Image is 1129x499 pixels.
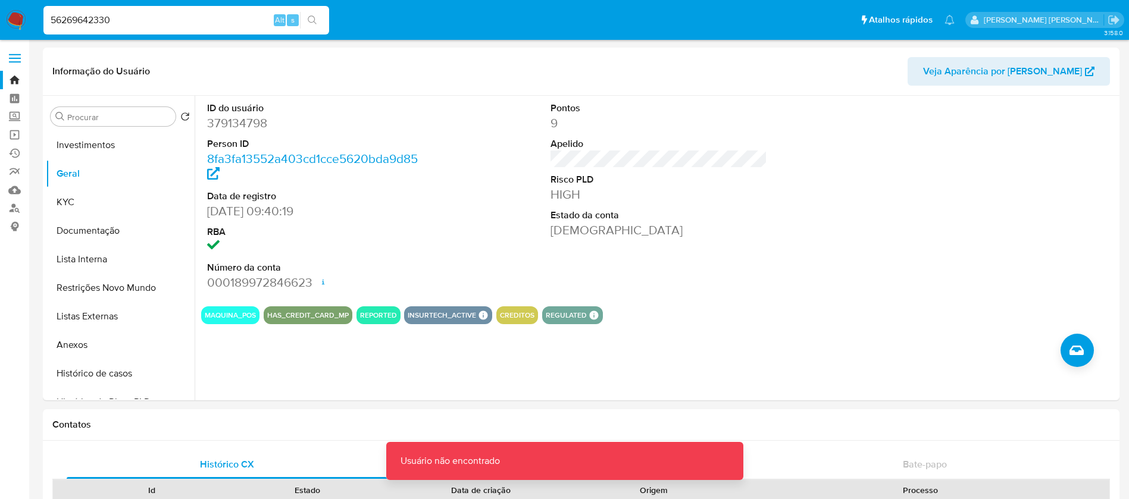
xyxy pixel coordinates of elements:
a: Notificações [945,15,955,25]
button: Investimentos [46,131,195,159]
button: Veja Aparência por [PERSON_NAME] [908,57,1110,86]
div: Data de criação [394,484,568,496]
span: Atalhos rápidos [869,14,933,26]
p: andreia.almeida@mercadolivre.com [984,14,1104,26]
span: s [291,14,295,26]
button: Anexos [46,331,195,359]
dd: [DATE] 09:40:19 [207,203,424,219]
dt: Estado da conta [551,209,768,222]
button: Lista Interna [46,245,195,274]
span: Alt [275,14,284,26]
div: Estado [238,484,377,496]
dd: 9 [551,115,768,131]
button: Retornar ao pedido padrão [180,112,190,125]
dd: 000189972846623 [207,274,424,291]
dd: HIGH [551,186,768,203]
dt: Número da conta [207,261,424,274]
button: Histórico de Risco PLD [46,388,195,416]
dt: Apelido [551,137,768,150]
button: search-icon [300,12,324,29]
div: Origem [584,484,724,496]
dt: Pontos [551,102,768,115]
a: 8fa3fa13552a403cd1cce5620bda9d85 [207,150,418,184]
span: Bate-papo [903,457,947,471]
input: Procurar [67,112,171,123]
dt: Data de registro [207,190,424,203]
dt: Person ID [207,137,424,150]
dt: Risco PLD [551,173,768,186]
button: Documentação [46,216,195,245]
input: Pesquise usuários ou casos... [43,12,329,28]
h1: Informação do Usuário [52,65,150,77]
button: Restrições Novo Mundo [46,274,195,302]
button: Histórico de casos [46,359,195,388]
h1: Contatos [52,419,1110,431]
a: Sair [1108,14,1120,26]
span: Veja Aparência por [PERSON_NAME] [923,57,1082,86]
dt: ID do usuário [207,102,424,115]
p: Usuário não encontrado [386,442,514,480]
dt: RBA [207,225,424,238]
button: KYC [46,188,195,216]
button: Listas Externas [46,302,195,331]
div: Id [82,484,221,496]
button: Geral [46,159,195,188]
div: Processo [740,484,1101,496]
dd: [DEMOGRAPHIC_DATA] [551,222,768,238]
button: Procurar [55,112,65,121]
span: Histórico CX [200,457,254,471]
dd: 379134798 [207,115,424,131]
